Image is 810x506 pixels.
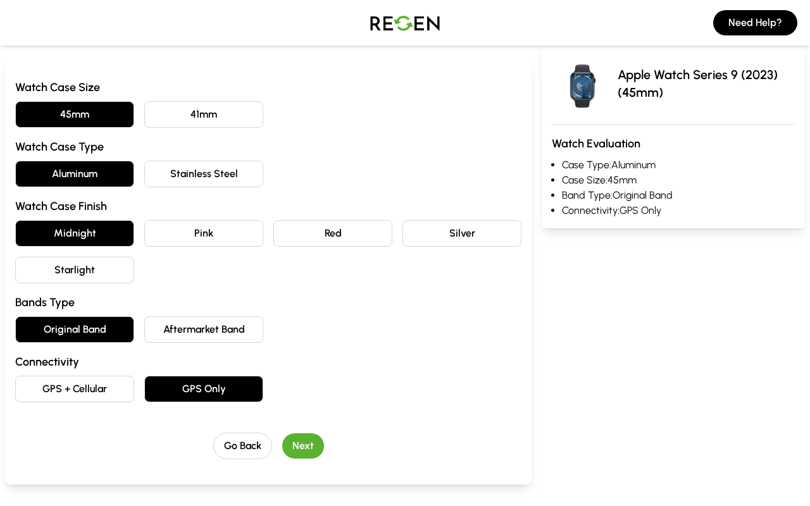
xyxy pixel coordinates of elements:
[562,203,795,218] li: Connectivity: GPS Only
[144,376,263,402] button: GPS Only
[282,433,324,459] button: Next
[15,101,134,128] button: 45mm
[213,433,272,459] button: Go Back
[552,135,795,152] h3: Watch Evaluation
[15,138,521,156] h3: Watch Case Type
[713,10,797,35] button: Need Help?
[15,197,521,215] h3: Watch Case Finish
[15,353,521,371] h3: Connectivity
[15,293,521,311] h3: Bands Type
[15,161,134,187] button: Aluminum
[144,220,263,247] button: Pink
[15,78,521,96] h3: Watch Case Size
[552,53,613,114] img: Apple Watch Series 9 (2023)
[273,220,392,247] button: Red
[562,157,795,173] li: Case Type: Aluminum
[144,101,263,128] button: 41mm
[562,173,795,188] li: Case Size: 45mm
[618,66,795,101] p: Apple Watch Series 9 (2023) (45mm)
[15,376,134,402] button: GPS + Cellular
[562,188,795,203] li: Band Type: Original Band
[15,220,134,247] button: Midnight
[15,316,134,343] button: Original Band
[144,161,263,187] button: Stainless Steel
[402,220,521,247] button: Silver
[144,316,263,343] button: Aftermarket Band
[15,257,134,283] button: Starlight
[361,5,449,40] img: Logo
